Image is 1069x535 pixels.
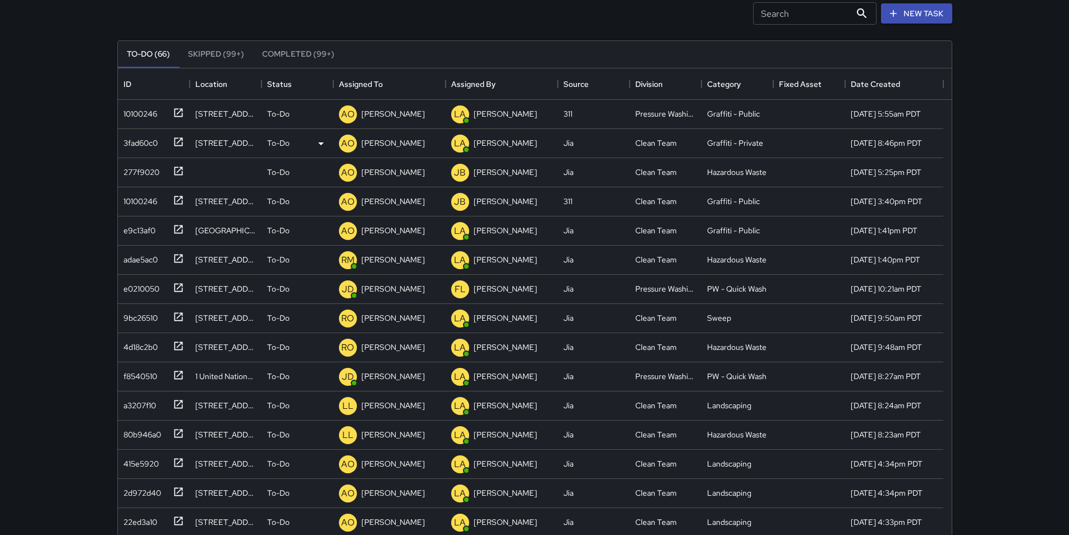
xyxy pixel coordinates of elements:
[563,400,574,411] div: Jia
[267,312,290,324] p: To-Do
[341,458,355,471] p: AO
[474,108,537,119] p: [PERSON_NAME]
[190,68,261,100] div: Location
[361,225,425,236] p: [PERSON_NAME]
[881,3,952,24] button: New Task
[707,225,760,236] div: Graffiti - Public
[195,254,256,265] div: 34 Van Ness Avenue
[451,68,495,100] div: Assigned By
[267,108,290,119] p: To-Do
[635,68,663,100] div: Division
[261,68,333,100] div: Status
[563,167,574,178] div: Jia
[851,487,923,499] div: 8/14/2025, 4:34pm PDT
[474,342,537,353] p: [PERSON_NAME]
[341,516,355,529] p: AO
[455,283,466,296] p: FL
[635,429,677,440] div: Clean Team
[341,224,355,238] p: AO
[361,516,425,528] p: [PERSON_NAME]
[635,167,677,178] div: Clean Team
[195,68,227,100] div: Location
[707,400,751,411] div: Landscaping
[563,342,574,353] div: Jia
[361,196,425,207] p: [PERSON_NAME]
[339,68,383,100] div: Assigned To
[454,428,466,442] p: LA
[195,400,256,411] div: 96 Mcallister Street
[341,341,354,354] p: RO
[474,400,537,411] p: [PERSON_NAME]
[707,108,760,119] div: Graffiti - Public
[341,166,355,179] p: AO
[707,458,751,469] div: Landscaping
[267,400,290,411] p: To-Do
[341,137,355,150] p: AO
[563,225,574,236] div: Jia
[707,371,767,382] div: PW - Quick Wash
[474,487,537,499] p: [PERSON_NAME]
[195,516,256,528] div: 231 Franklin Street
[195,283,256,294] div: 1150 Market Street
[361,312,425,324] p: [PERSON_NAME]
[773,68,845,100] div: Fixed Asset
[267,342,290,353] p: To-Do
[563,487,574,499] div: Jia
[635,342,677,353] div: Clean Team
[474,196,537,207] p: [PERSON_NAME]
[267,371,290,382] p: To-Do
[474,516,537,528] p: [PERSON_NAME]
[361,283,425,294] p: [PERSON_NAME]
[119,512,157,528] div: 22ed3a10
[851,167,921,178] div: 8/19/2025, 5:25pm PDT
[563,312,574,324] div: Jia
[454,516,466,529] p: LA
[635,516,677,528] div: Clean Team
[474,225,537,236] p: [PERSON_NAME]
[361,137,425,149] p: [PERSON_NAME]
[119,395,156,411] div: a3207f10
[707,167,767,178] div: Hazardous Waste
[341,253,355,267] p: RM
[119,308,158,324] div: 9bc26510
[195,196,256,207] div: 207 Gough Street
[119,483,161,499] div: 2d972d40
[119,162,159,178] div: 277f9020
[454,224,466,238] p: LA
[707,196,760,207] div: Graffiti - Public
[195,137,256,149] div: 151 Hayes Street
[851,371,921,382] div: 8/19/2025, 8:27am PDT
[851,516,922,528] div: 8/14/2025, 4:33pm PDT
[119,133,158,149] div: 3fad60c0
[707,254,767,265] div: Hazardous Waste
[119,104,157,119] div: 10100246
[635,108,696,119] div: Pressure Washing
[267,458,290,469] p: To-Do
[635,400,677,411] div: Clean Team
[635,312,677,324] div: Clean Team
[333,68,446,100] div: Assigned To
[361,400,425,411] p: [PERSON_NAME]
[361,108,425,119] p: [PERSON_NAME]
[474,429,537,440] p: [PERSON_NAME]
[119,191,157,207] div: 10100246
[341,195,355,209] p: AO
[563,108,572,119] div: 311
[361,487,425,499] p: [PERSON_NAME]
[563,371,574,382] div: Jia
[454,487,466,500] p: LA
[635,487,677,499] div: Clean Team
[851,342,922,353] div: 8/19/2025, 9:48am PDT
[118,41,179,68] button: To-Do (66)
[195,225,256,236] div: 1484 Market Street
[118,68,190,100] div: ID
[851,254,920,265] div: 8/19/2025, 1:40pm PDT
[851,312,922,324] div: 8/19/2025, 9:50am PDT
[563,137,574,149] div: Jia
[267,429,290,440] p: To-Do
[563,68,589,100] div: Source
[123,68,131,100] div: ID
[454,370,466,384] p: LA
[361,458,425,469] p: [PERSON_NAME]
[267,254,290,265] p: To-Do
